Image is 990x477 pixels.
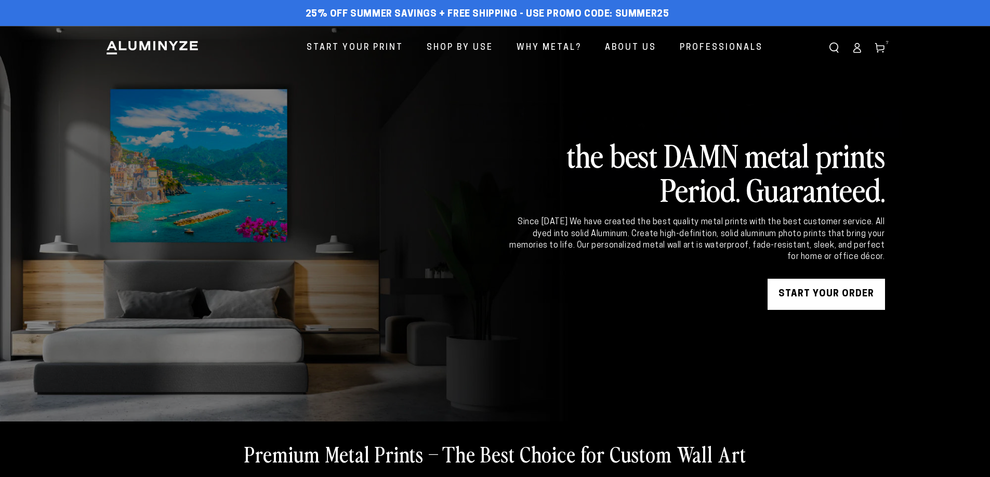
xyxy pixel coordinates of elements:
a: Start Your Print [299,34,411,62]
h2: Premium Metal Prints – The Best Choice for Custom Wall Art [244,440,746,467]
a: About Us [597,34,664,62]
a: Shop By Use [419,34,501,62]
span: Professionals [680,40,763,56]
img: Aluminyze [105,40,199,56]
span: 7 [886,39,889,47]
span: 25% off Summer Savings + Free Shipping - Use Promo Code: SUMMER25 [306,9,669,20]
a: Professionals [672,34,771,62]
div: Since [DATE] We have created the best quality metal prints with the best customer service. All dy... [508,216,885,263]
summary: Search our site [823,36,846,59]
span: About Us [605,40,656,56]
h2: the best DAMN metal prints Period. Guaranteed. [508,138,885,206]
span: Start Your Print [307,40,403,56]
span: Shop By Use [427,40,493,56]
a: START YOUR Order [768,279,885,310]
a: Why Metal? [509,34,589,62]
span: Why Metal? [517,40,582,56]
